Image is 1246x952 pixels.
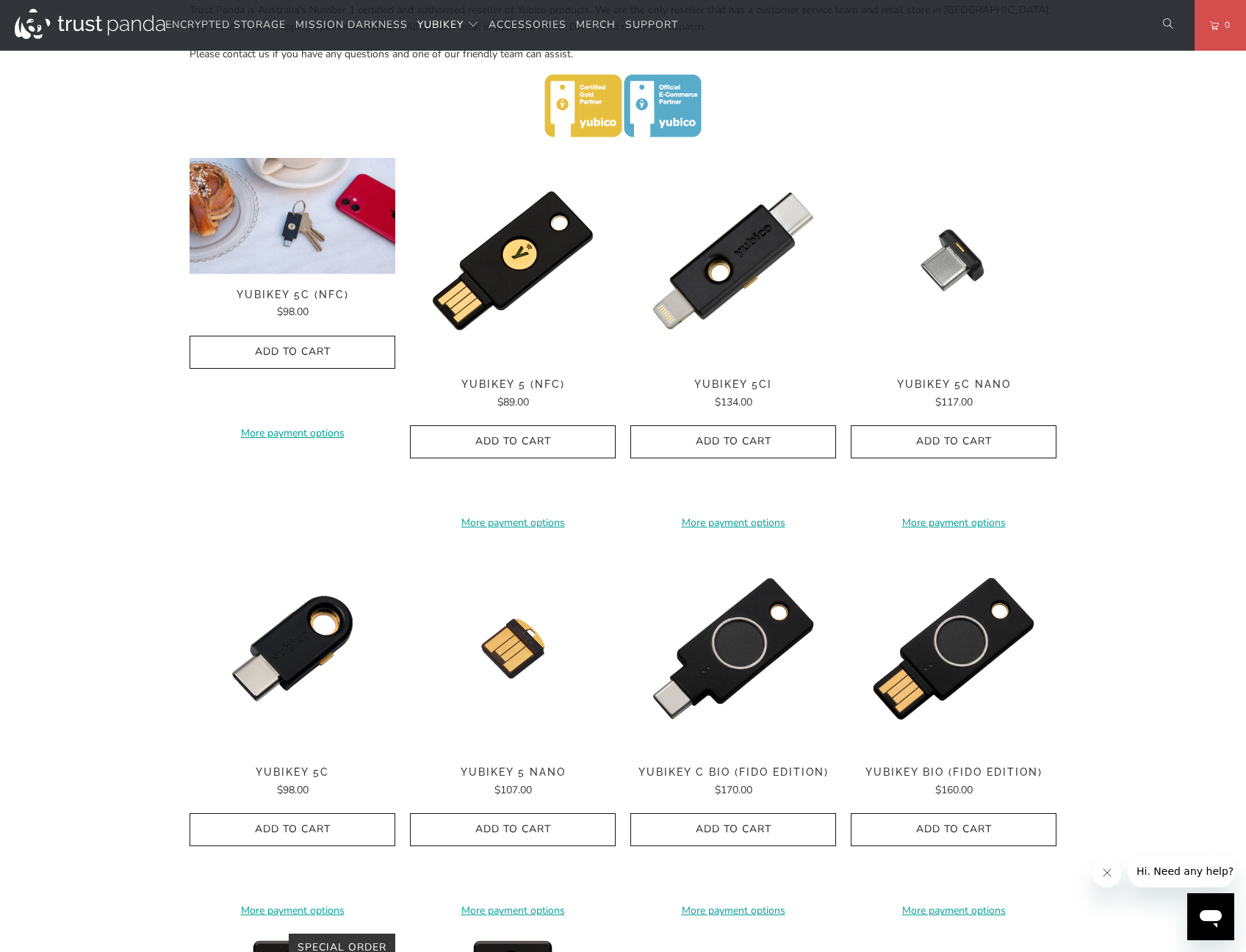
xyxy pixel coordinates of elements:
[715,783,752,797] span: $170.00
[866,436,1041,448] span: Add to Cart
[1219,17,1231,33] span: 0
[190,546,395,751] img: YubiKey 5C - Trust Panda
[410,515,616,531] a: More payment options
[866,823,1041,836] span: Add to Cart
[410,158,616,364] a: YubiKey 5 (NFC) - Trust Panda YubiKey 5 (NFC) - Trust Panda
[630,515,836,531] a: More payment options
[190,289,395,301] span: YubiKey 5C (NFC)
[410,766,616,779] span: YubiKey 5 Nano
[851,766,1056,798] a: YubiKey Bio (FIDO Edition) $160.00
[576,8,616,43] a: Merch
[1092,858,1122,887] iframe: Close message
[630,425,836,458] button: Add to Cart
[851,158,1056,364] img: YubiKey 5C Nano - Trust Panda
[205,346,380,358] span: Add to Cart
[630,158,836,364] a: YubiKey 5Ci - Trust Panda YubiKey 5Ci - Trust Panda
[410,378,616,411] a: YubiKey 5 (NFC) $89.00
[630,903,836,919] a: More payment options
[630,766,836,779] span: YubiKey C Bio (FIDO Edition)
[277,305,309,319] span: $98.00
[425,436,600,448] span: Add to Cart
[1128,855,1234,887] iframe: Message from company
[851,813,1056,846] button: Add to Cart
[497,395,529,409] span: $89.00
[851,378,1056,411] a: YubiKey 5C Nano $117.00
[417,18,464,32] span: YubiKey
[15,9,165,39] img: Trust Panda Australia
[851,903,1056,919] a: More payment options
[417,8,479,43] summary: YubiKey
[935,783,973,797] span: $160.00
[410,546,616,751] img: YubiKey 5 Nano - Trust Panda
[295,18,408,32] span: Mission Darkness
[851,378,1056,391] span: YubiKey 5C Nano
[410,425,616,458] button: Add to Cart
[165,8,286,43] a: Encrypted Storage
[851,425,1056,458] button: Add to Cart
[630,813,836,846] button: Add to Cart
[576,18,616,32] span: Merch
[630,158,836,364] img: YubiKey 5Ci - Trust Panda
[190,903,395,919] a: More payment options
[489,18,566,32] span: Accessories
[646,823,821,836] span: Add to Cart
[410,546,616,751] a: YubiKey 5 Nano - Trust Panda YubiKey 5 Nano - Trust Panda
[935,395,973,409] span: $117.00
[190,289,395,321] a: YubiKey 5C (NFC) $98.00
[630,378,836,391] span: YubiKey 5Ci
[630,378,836,411] a: YubiKey 5Ci $134.00
[630,546,836,751] a: YubiKey C Bio (FIDO Edition) - Trust Panda YubiKey C Bio (FIDO Edition) - Trust Panda
[625,8,678,43] a: Support
[190,158,395,274] img: YubiKey 5C (NFC) - Trust Panda
[277,783,309,797] span: $98.00
[410,903,616,919] a: More payment options
[489,8,566,43] a: Accessories
[494,783,532,797] span: $107.00
[205,823,380,836] span: Add to Cart
[630,546,836,751] img: YubiKey C Bio (FIDO Edition) - Trust Panda
[851,515,1056,531] a: More payment options
[165,8,678,43] nav: Translation missing: en.navigation.header.main_nav
[410,158,616,364] img: YubiKey 5 (NFC) - Trust Panda
[165,18,286,32] span: Encrypted Storage
[190,46,1056,62] p: Please contact us if you have any questions and one of our friendly team can assist.
[410,813,616,846] button: Add to Cart
[190,766,395,798] a: YubiKey 5C $98.00
[190,336,395,369] button: Add to Cart
[410,766,616,798] a: YubiKey 5 Nano $107.00
[190,158,395,274] a: YubiKey 5C (NFC) - Trust Panda YubiKey 5C (NFC) - Trust Panda
[190,546,395,751] a: YubiKey 5C - Trust Panda YubiKey 5C - Trust Panda
[715,395,752,409] span: $134.00
[1187,893,1234,940] iframe: Button to launch messaging window
[630,766,836,798] a: YubiKey C Bio (FIDO Edition) $170.00
[625,18,678,32] span: Support
[851,766,1056,779] span: YubiKey Bio (FIDO Edition)
[190,813,395,846] button: Add to Cart
[410,378,616,391] span: YubiKey 5 (NFC)
[190,766,395,779] span: YubiKey 5C
[190,425,395,441] a: More payment options
[851,158,1056,364] a: YubiKey 5C Nano - Trust Panda YubiKey 5C Nano - Trust Panda
[295,8,408,43] a: Mission Darkness
[425,823,600,836] span: Add to Cart
[851,546,1056,751] img: YubiKey Bio (FIDO Edition) - Trust Panda
[646,436,821,448] span: Add to Cart
[851,546,1056,751] a: YubiKey Bio (FIDO Edition) - Trust Panda YubiKey Bio (FIDO Edition) - Trust Panda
